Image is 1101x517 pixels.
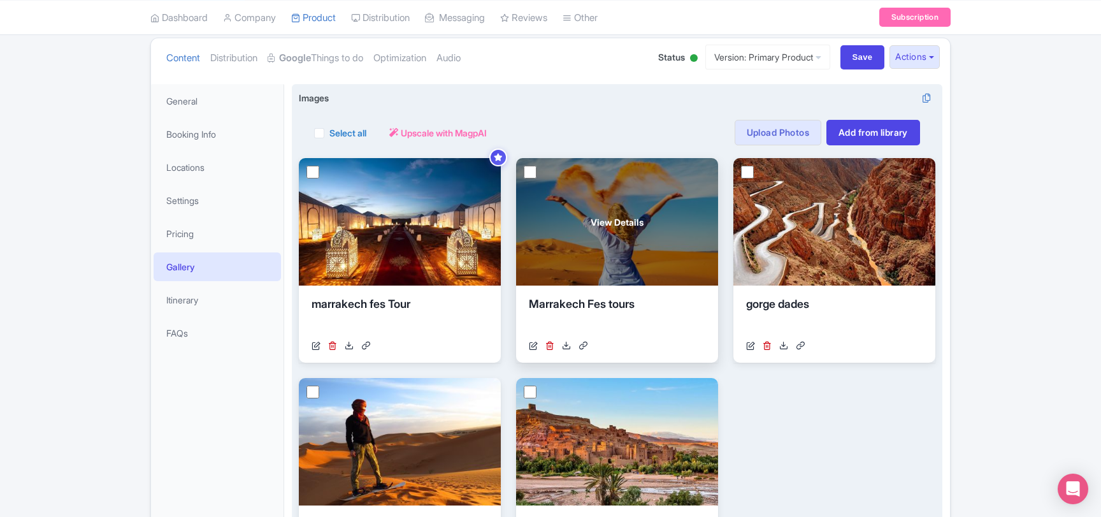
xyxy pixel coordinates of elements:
[329,126,366,140] label: Select all
[529,296,705,334] div: Marrakech Fes tours
[312,296,488,334] div: marrakech fes Tour
[268,38,363,78] a: GoogleThings to do
[889,45,940,69] button: Actions
[591,215,644,229] span: View Details
[705,45,830,69] a: Version: Primary Product
[373,38,426,78] a: Optimization
[279,51,311,66] strong: Google
[154,120,281,149] a: Booking Info
[879,8,951,27] a: Subscription
[389,126,487,140] a: Upscale with MagpAI
[166,38,200,78] a: Content
[840,45,885,69] input: Save
[687,49,700,69] div: Active
[210,38,257,78] a: Distribution
[154,219,281,248] a: Pricing
[154,186,281,215] a: Settings
[436,38,461,78] a: Audio
[154,153,281,182] a: Locations
[516,158,718,286] a: View Details
[154,87,281,115] a: General
[658,50,685,64] span: Status
[735,120,821,145] a: Upload Photos
[1058,474,1088,504] div: Open Intercom Messenger
[746,296,923,334] div: gorge dades
[401,126,487,140] span: Upscale with MagpAI
[826,120,920,145] a: Add from library
[154,286,281,314] a: Itinerary
[154,319,281,347] a: FAQs
[299,91,329,105] span: Images
[154,252,281,281] a: Gallery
